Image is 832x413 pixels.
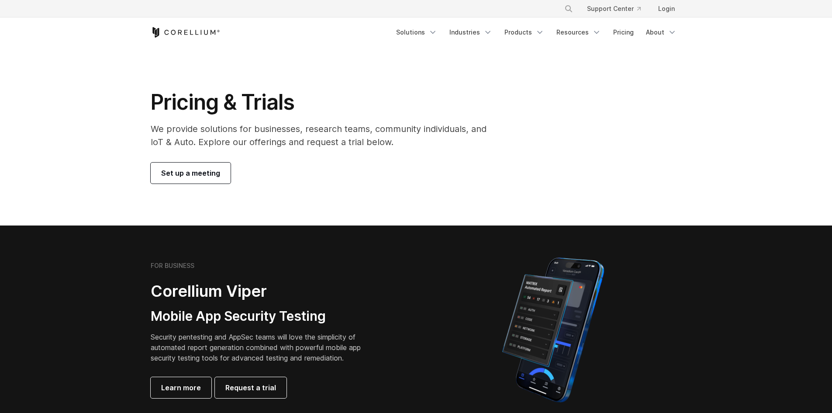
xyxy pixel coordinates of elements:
a: Products [499,24,549,40]
p: We provide solutions for businesses, research teams, community individuals, and IoT & Auto. Explo... [151,122,499,149]
a: Pricing [608,24,639,40]
h1: Pricing & Trials [151,89,499,115]
a: Support Center [580,1,648,17]
a: Login [651,1,682,17]
span: Learn more [161,382,201,393]
h6: FOR BUSINESS [151,262,194,270]
span: Request a trial [225,382,276,393]
h2: Corellium Viper [151,281,374,301]
a: Set up a meeting [151,163,231,184]
a: Industries [444,24,497,40]
h3: Mobile App Security Testing [151,308,374,325]
a: Learn more [151,377,211,398]
a: Corellium Home [151,27,220,38]
a: Resources [551,24,606,40]
a: About [641,24,682,40]
img: Corellium MATRIX automated report on iPhone showing app vulnerability test results across securit... [487,253,619,406]
a: Request a trial [215,377,287,398]
button: Search [561,1,577,17]
div: Navigation Menu [391,24,682,40]
div: Navigation Menu [554,1,682,17]
span: Set up a meeting [161,168,220,178]
a: Solutions [391,24,442,40]
p: Security pentesting and AppSec teams will love the simplicity of automated report generation comb... [151,332,374,363]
